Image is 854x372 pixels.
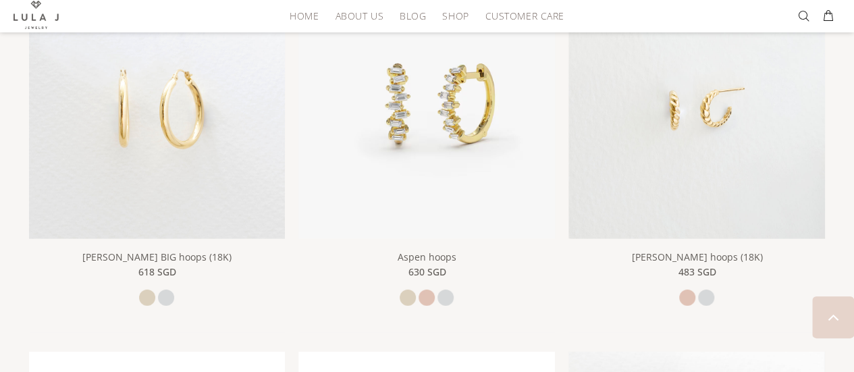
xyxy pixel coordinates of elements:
[392,5,434,26] a: Blog
[138,265,176,280] span: 618 SGD
[434,5,477,26] a: Shop
[408,265,446,280] span: 630 SGD
[282,5,327,26] a: HOME
[442,11,469,21] span: Shop
[298,103,555,115] a: Aspen hoops
[678,265,716,280] span: 483 SGD
[29,103,286,115] a: Cleo BIG hoops (18K)
[327,5,391,26] a: About Us
[400,11,426,21] span: Blog
[290,11,319,21] span: HOME
[631,250,762,263] a: [PERSON_NAME] hoops (18K)
[82,250,232,263] a: [PERSON_NAME] BIG hoops (18K)
[398,250,456,263] a: Aspen hoops
[485,11,564,21] span: Customer Care
[335,11,383,21] span: About Us
[568,103,825,115] a: Lula Croissant hoops (18K)
[477,5,564,26] a: Customer Care
[812,296,854,338] a: BACK TO TOP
